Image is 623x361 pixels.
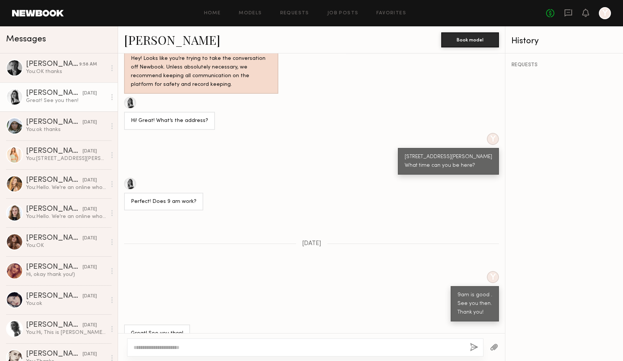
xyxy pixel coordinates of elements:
a: Home [204,11,221,16]
div: [PERSON_NAME] [26,206,83,213]
div: You: ok [26,300,106,307]
div: Great! See you then! [26,97,106,104]
div: You: ok thanks [26,126,106,133]
div: [PERSON_NAME] [26,119,83,126]
div: [PERSON_NAME] [26,148,83,155]
a: [PERSON_NAME] [124,32,220,48]
span: [DATE] [302,241,321,247]
div: 9am is good . See you then. Thank you! [457,291,492,317]
div: Hi, okay thank you!) [26,271,106,278]
div: Hi! Great! What’s the address? [131,117,208,125]
div: [PERSON_NAME] [26,350,83,358]
div: You: Hello. We're an online wholesale clothing company. You can find us by searching for hapticsu... [26,184,106,191]
a: Y [599,7,611,19]
div: [PERSON_NAME] [26,264,83,271]
div: You: [STREET_ADDRESS][PERSON_NAME] This site lists your hourly rate at $200. And please let me kn... [26,155,106,162]
div: [DATE] [83,177,97,184]
div: [DATE] [83,119,97,126]
div: [DATE] [83,90,97,97]
a: Book model [441,36,499,43]
div: [DATE] [83,351,97,358]
a: Models [239,11,262,16]
div: [PERSON_NAME] [26,321,83,329]
div: 9:58 AM [79,61,97,68]
button: Book model [441,32,499,47]
div: [DATE] [83,206,97,213]
div: You: Hello. We're an online wholesale clothing company. You can find us by searching for hapticsu... [26,213,106,220]
span: Messages [6,35,46,44]
div: You: OK [26,242,106,249]
div: Great! See you then! [131,329,183,338]
div: [DATE] [83,235,97,242]
div: Perfect! Does 9 am work? [131,198,196,206]
div: REQUESTS [511,62,617,68]
div: [PERSON_NAME] [26,177,83,184]
div: [DATE] [83,293,97,300]
div: You: Hi, This is [PERSON_NAME] from Hapticsusa, wholesale company. Can you stop by for the castin... [26,329,106,336]
a: Job Posts [327,11,359,16]
div: History [511,37,617,46]
div: [PERSON_NAME] [26,90,83,97]
div: [DATE] [83,148,97,155]
div: [PERSON_NAME] [26,292,83,300]
div: [PERSON_NAME] [26,61,79,68]
a: Favorites [376,11,406,16]
div: [STREET_ADDRESS][PERSON_NAME] What time can you be here? [405,153,492,170]
div: [DATE] [83,322,97,329]
div: [DATE] [83,264,97,271]
a: Requests [280,11,309,16]
div: You: OK thanks [26,68,106,75]
div: Hey! Looks like you’re trying to take the conversation off Newbook. Unless absolutely necessary, ... [131,55,272,89]
div: [PERSON_NAME] [26,235,83,242]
